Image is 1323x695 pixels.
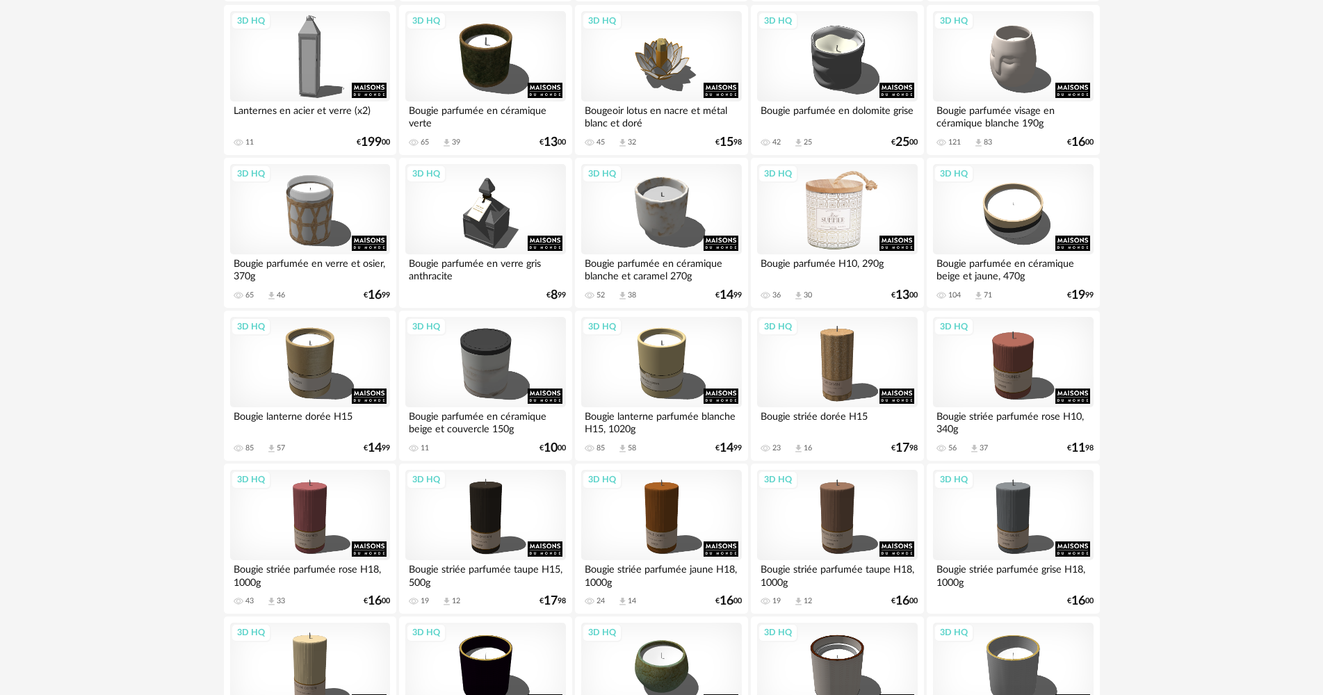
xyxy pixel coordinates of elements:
div: 3D HQ [934,318,974,336]
div: Bougie striée parfumée jaune H18, 1000g [581,560,741,588]
div: 3D HQ [582,318,622,336]
div: Bougeoir lotus en nacre et métal blanc et doré [581,101,741,129]
div: 121 [948,138,961,147]
div: € 99 [364,443,390,453]
a: 3D HQ Bougie striée parfumée taupe H15, 500g 19 Download icon 12 €1798 [399,464,571,614]
span: Download icon [617,291,628,301]
div: Bougie parfumée en céramique beige et couvercle 150g [405,407,565,435]
div: 30 [804,291,812,300]
div: Bougie striée parfumée rose H18, 1000g [230,560,390,588]
span: 13 [544,138,558,147]
div: Bougie parfumée visage en céramique blanche 190g [933,101,1093,129]
span: 8 [551,291,558,300]
div: Bougie parfumée H10, 290g [757,254,917,282]
a: 3D HQ Bougie parfumée en dolomite grise 42 Download icon 25 €2500 [751,5,923,155]
div: 3D HQ [758,623,798,641]
span: 16 [895,596,909,606]
span: 10 [544,443,558,453]
div: € 99 [364,291,390,300]
a: 3D HQ Bougie parfumée visage en céramique blanche 190g 121 Download icon 83 €1600 [927,5,1099,155]
span: Download icon [793,291,804,301]
span: 16 [720,596,733,606]
div: 32 [628,138,636,147]
span: 19 [1071,291,1085,300]
div: 3D HQ [934,471,974,489]
div: Bougie parfumée en céramique beige et jaune, 470g [933,254,1093,282]
div: € 00 [891,596,918,606]
a: 3D HQ Bougie parfumée en verre et osier, 370g 65 Download icon 46 €1699 [224,158,396,308]
a: 3D HQ Bougie striée parfumée rose H18, 1000g 43 Download icon 33 €1600 [224,464,396,614]
a: 3D HQ Bougeoir lotus en nacre et métal blanc et doré 45 Download icon 32 €1598 [575,5,747,155]
div: Bougie striée parfumée taupe H15, 500g [405,560,565,588]
div: Bougie parfumée en dolomite grise [757,101,917,129]
div: 3D HQ [934,165,974,183]
a: 3D HQ Bougie parfumée en céramique beige et couvercle 150g 11 €1000 [399,311,571,461]
span: 11 [1071,443,1085,453]
div: 11 [245,138,254,147]
div: € 98 [1067,443,1094,453]
div: 65 [421,138,429,147]
div: 83 [984,138,992,147]
div: 37 [980,443,988,453]
div: 3D HQ [406,318,446,336]
span: 16 [1071,138,1085,147]
span: 17 [895,443,909,453]
div: € 99 [1067,291,1094,300]
div: 19 [421,596,429,606]
span: Download icon [441,596,452,607]
div: 3D HQ [582,12,622,30]
div: Bougie striée parfumée grise H18, 1000g [933,560,1093,588]
div: 23 [772,443,781,453]
span: Download icon [973,291,984,301]
span: 199 [361,138,382,147]
div: Bougie parfumée en céramique blanche et caramel 270g [581,254,741,282]
span: Download icon [793,138,804,148]
div: € 00 [539,138,566,147]
div: Bougie striée dorée H15 [757,407,917,435]
div: 58 [628,443,636,453]
div: 3D HQ [758,318,798,336]
div: € 00 [539,443,566,453]
div: € 00 [1067,138,1094,147]
div: 85 [596,443,605,453]
div: 85 [245,443,254,453]
a: 3D HQ Bougie parfumée en céramique beige et jaune, 470g 104 Download icon 71 €1999 [927,158,1099,308]
div: 11 [421,443,429,453]
span: 14 [368,443,382,453]
div: 3D HQ [582,471,622,489]
a: 3D HQ Bougie parfumée en céramique blanche et caramel 270g 52 Download icon 38 €1499 [575,158,747,308]
div: Bougie lanterne dorée H15 [230,407,390,435]
div: 104 [948,291,961,300]
div: 57 [277,443,285,453]
div: 14 [628,596,636,606]
div: € 98 [539,596,566,606]
span: 16 [368,596,382,606]
div: 3D HQ [406,623,446,641]
div: 39 [452,138,460,147]
div: € 00 [1067,596,1094,606]
div: 65 [245,291,254,300]
div: 33 [277,596,285,606]
div: € 98 [891,443,918,453]
a: 3D HQ Bougie striée parfumée jaune H18, 1000g 24 Download icon 14 €1600 [575,464,747,614]
div: 36 [772,291,781,300]
div: Bougie parfumée en céramique verte [405,101,565,129]
div: 3D HQ [231,165,271,183]
div: 3D HQ [758,471,798,489]
div: 3D HQ [406,165,446,183]
div: € 00 [364,596,390,606]
div: 3D HQ [934,12,974,30]
div: € 99 [715,291,742,300]
div: 3D HQ [406,12,446,30]
div: 45 [596,138,605,147]
div: 3D HQ [231,623,271,641]
div: 24 [596,596,605,606]
div: 12 [452,596,460,606]
span: 14 [720,443,733,453]
span: 14 [720,291,733,300]
span: 15 [720,138,733,147]
div: € 00 [357,138,390,147]
span: Download icon [617,596,628,607]
a: 3D HQ Lanternes en acier et verre (x2) 11 €19900 [224,5,396,155]
div: € 98 [715,138,742,147]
